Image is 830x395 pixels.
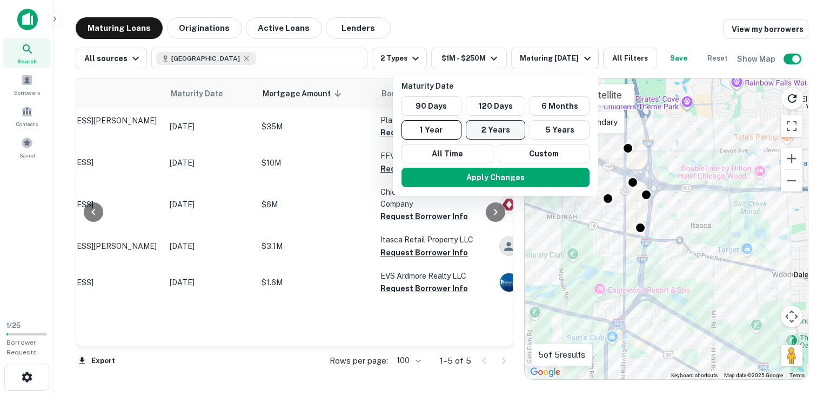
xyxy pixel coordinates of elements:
button: 1 Year [401,120,461,140]
button: 120 Days [466,96,526,116]
button: 5 Years [530,120,590,140]
button: Apply Changes [401,168,590,187]
button: 6 Months [530,96,590,116]
button: 2 Years [466,120,526,140]
button: All Time [401,144,493,163]
iframe: Chat Widget [776,308,830,360]
p: Maturity Date [401,80,594,92]
button: 90 Days [401,96,461,116]
button: Custom [498,144,590,163]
